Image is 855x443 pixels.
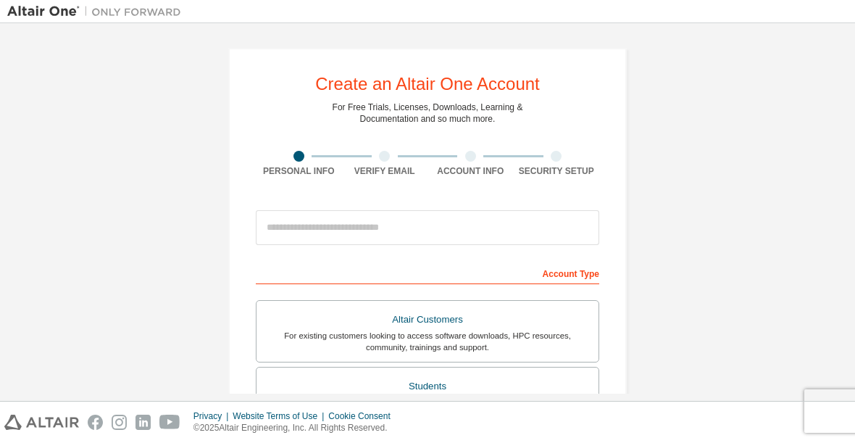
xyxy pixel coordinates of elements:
div: Verify Email [342,165,428,177]
img: altair_logo.svg [4,415,79,430]
div: Personal Info [256,165,342,177]
img: youtube.svg [159,415,180,430]
div: Account Info [427,165,514,177]
div: Account Type [256,261,599,284]
div: Create an Altair One Account [315,75,540,93]
div: For Free Trials, Licenses, Downloads, Learning & Documentation and so much more. [333,102,523,125]
div: Website Terms of Use [233,410,328,422]
p: © 2025 Altair Engineering, Inc. All Rights Reserved. [193,422,399,434]
img: facebook.svg [88,415,103,430]
div: Students [265,376,590,397]
div: Altair Customers [265,310,590,330]
div: Security Setup [514,165,600,177]
img: instagram.svg [112,415,127,430]
div: For existing customers looking to access software downloads, HPC resources, community, trainings ... [265,330,590,353]
img: Altair One [7,4,188,19]
div: Cookie Consent [328,410,399,422]
img: linkedin.svg [135,415,151,430]
div: Privacy [193,410,233,422]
